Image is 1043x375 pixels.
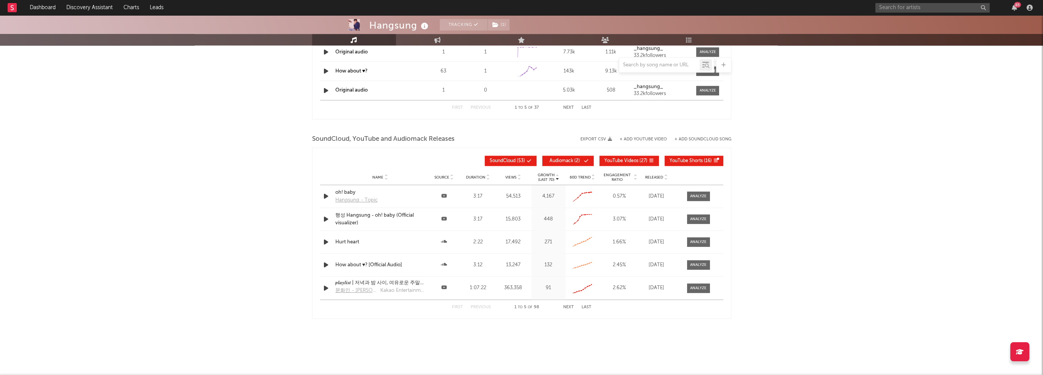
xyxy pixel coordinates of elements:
button: Last [582,305,591,309]
div: 1.11k [592,48,630,56]
p: (Last 7d) [538,177,555,182]
p: Growth [538,173,555,177]
a: Original audio [335,50,368,55]
a: 𝒑𝒍𝒂𝒚𝒍𝒊𝒔𝒕 | 저녁과 밤 사이, 여유로운 주말의 플레이리스트 :: K-INDIE PICKS :: [335,279,425,287]
div: 7.73k [550,48,588,56]
span: Engagement Ratio [601,173,633,182]
div: 1 [425,87,463,94]
span: of [528,306,532,309]
div: Hangsung [369,19,430,32]
button: + Add SoundCloud Song [667,137,731,142]
a: Hangsung - Topic [335,196,380,204]
div: [DATE] [641,284,672,292]
button: Export CSV [580,137,612,142]
button: YouTube Shorts(16) [665,156,723,166]
span: Duration [466,175,485,180]
input: Search for artists [875,3,990,13]
button: Tracking [440,19,487,31]
div: 3.07 % [601,216,638,223]
div: 2.62 % [601,284,638,292]
button: 85 [1012,5,1017,11]
div: 2:22 [463,238,493,246]
strong: _hangsung_ [634,84,663,89]
button: + Add YouTube Video [620,137,667,142]
span: to [518,106,523,109]
a: _hangsung_ [634,46,691,52]
a: How about ♥? [Official Audio] [335,261,425,269]
button: Audiomack(2) [542,156,594,166]
div: oh! baby [335,189,425,196]
div: 0.57 % [601,193,638,200]
div: 448 [534,216,564,223]
a: Original audio [335,88,368,93]
span: YouTube Shorts [670,159,703,163]
span: ( 27 ) [604,159,647,163]
a: _hangsung_ [634,84,691,90]
div: 0 [466,87,505,94]
button: Previous [471,106,491,110]
div: [DATE] [641,193,672,200]
div: 2.45 % [601,261,638,269]
span: 60D Trend [570,175,591,180]
button: YouTube Videos(27) [599,156,659,166]
span: ( 16 ) [670,159,712,163]
span: ( 1 ) [487,19,510,31]
div: 363,358 [497,284,530,292]
div: 3:17 [463,193,493,200]
div: 508 [592,87,630,94]
input: Search by song name or URL [619,62,700,68]
a: 행성 Hangsung - oh! baby (Official visualizer) [335,212,425,227]
span: Views [505,175,516,180]
span: ( 2 ) [547,159,582,163]
span: ( 53 ) [490,159,525,163]
div: 1.66 % [601,238,638,246]
div: 13,247 [497,261,530,269]
div: 15,803 [497,216,530,223]
div: 33.2k followers [634,53,691,58]
div: 5.03k [550,87,588,94]
div: 33.2k followers [634,91,691,97]
div: 1 [466,48,505,56]
div: 132 [534,261,564,269]
button: First [452,305,463,309]
div: 85 [1014,2,1021,8]
div: [DATE] [641,216,672,223]
button: Last [582,106,591,110]
span: to [518,306,522,309]
button: Next [563,106,574,110]
span: SoundCloud, YouTube and Audiomack Releases [312,135,455,144]
div: Kakao Entertainment (on behalf of Mint Paper/Label GHS) [380,287,425,295]
a: 문화인 - [PERSON_NAME] IN [335,287,380,297]
div: [DATE] [641,261,672,269]
div: 1 [425,48,463,56]
div: 1:07:22 [463,284,493,292]
div: 1 5 37 [506,103,548,113]
span: SoundCloud [490,159,516,163]
span: Name [372,175,383,180]
span: YouTube Videos [604,159,638,163]
div: 54,513 [497,193,530,200]
strong: _hangsung_ [634,46,663,51]
a: How about ♥? [335,69,368,74]
button: (1) [488,19,509,31]
button: + Add SoundCloud Song [675,137,731,142]
div: 17,492 [497,238,530,246]
button: Next [563,305,574,309]
div: 91 [534,284,564,292]
div: 271 [534,238,564,246]
button: First [452,106,463,110]
a: Hurt heart [335,238,425,246]
div: 4,167 [534,193,564,200]
span: Source [434,175,449,180]
div: 1 5 98 [506,303,548,312]
div: 3:17 [463,216,493,223]
button: SoundCloud(53) [485,156,537,166]
div: 3:12 [463,261,493,269]
span: Released [645,175,663,180]
span: of [528,106,533,109]
span: Audiomack [550,159,573,163]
